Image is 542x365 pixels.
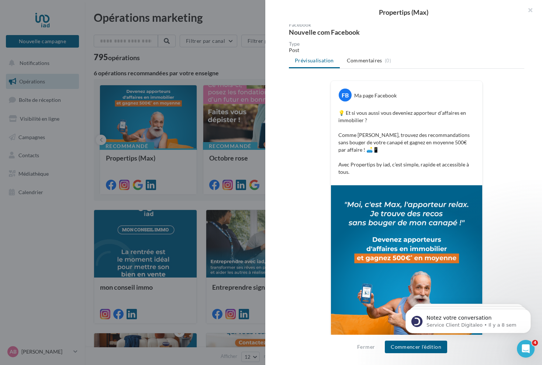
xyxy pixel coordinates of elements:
[354,92,397,99] div: Ma page Facebook
[289,29,404,35] div: Nouvelle com Facebook
[517,340,535,358] iframe: Intercom live chat
[289,22,404,27] div: Facebook
[289,41,524,47] div: Type
[347,57,382,64] span: Commentaires
[385,341,447,353] button: Commencer l'édition
[289,47,524,54] div: Post
[385,58,391,63] span: (0)
[277,9,530,16] div: Propertips (Max)
[339,89,352,101] div: FB
[532,340,538,346] span: 4
[354,342,378,351] button: Fermer
[338,109,475,176] p: 💡 Et si vous aussi vous deveniez apporteur d’affaires en immobilier ? Comme [PERSON_NAME], trouve...
[394,293,542,345] iframe: Intercom notifications message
